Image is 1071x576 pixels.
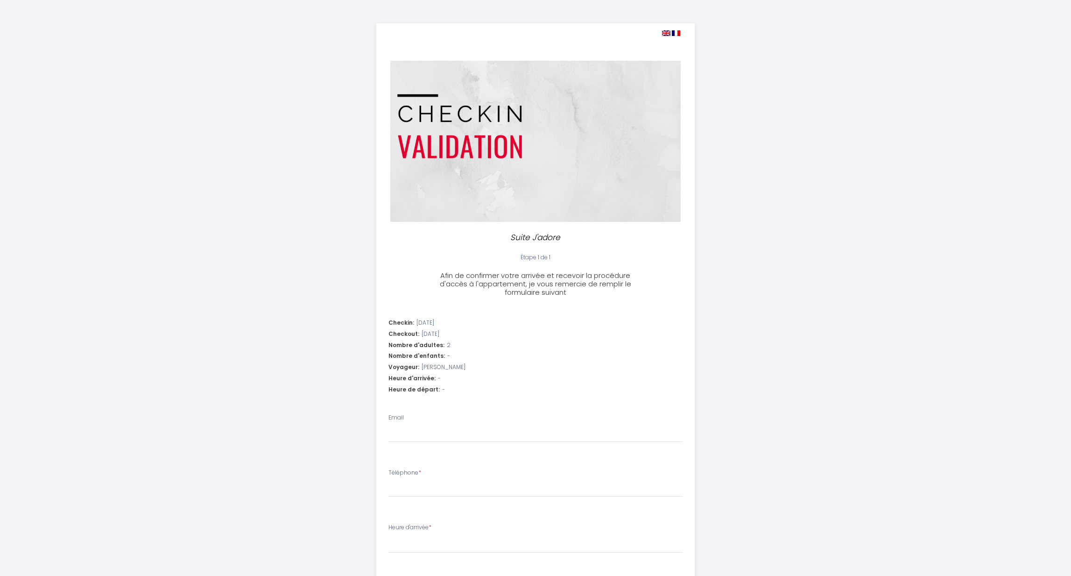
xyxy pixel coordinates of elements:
[388,330,419,339] span: Checkout:
[388,341,444,350] span: Nombre d'adultes:
[416,319,434,327] span: [DATE]
[388,319,414,327] span: Checkin:
[447,341,451,350] span: 2
[422,363,465,372] span: [PERSON_NAME]
[672,30,680,36] img: fr.png
[388,352,445,361] span: Nombre d'enfants:
[388,385,440,394] span: Heure de départ:
[440,270,631,297] span: Afin de confirmer votre arrivée et recevoir la procédure d'accès à l'appartement, je vous remerci...
[422,330,439,339] span: [DATE]
[521,253,550,261] span: Étape 1 de 1
[388,469,421,477] label: Téléphone
[388,374,436,383] span: Heure d'arrivée:
[388,523,431,532] label: Heure d'arrivée
[436,231,635,244] p: Suite J'adore
[662,30,670,36] img: en.png
[388,363,419,372] span: Voyageur:
[447,352,450,361] span: -
[438,374,441,383] span: -
[442,385,445,394] span: -
[388,413,404,422] label: Email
